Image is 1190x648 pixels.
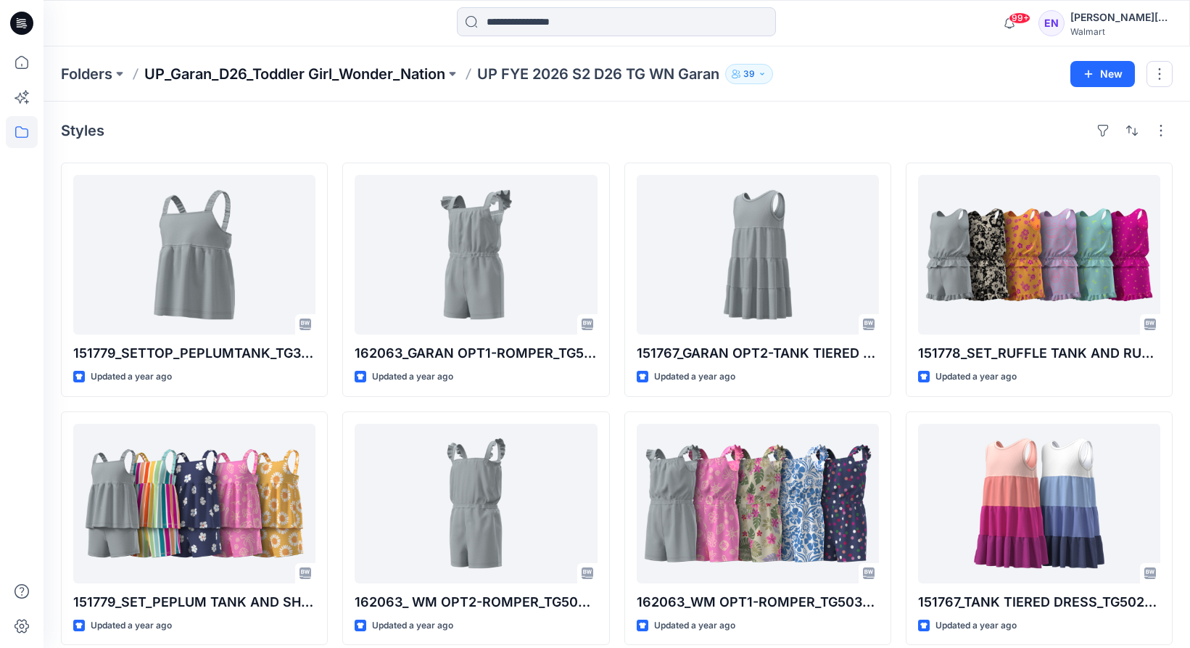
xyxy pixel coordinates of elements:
[1070,61,1135,87] button: New
[1009,12,1030,24] span: 99+
[372,369,453,385] p: Updated a year ago
[355,424,597,583] a: 162063_ WM OPT2-ROMPER_TG5030-R3
[73,175,315,335] a: 151779_SETTOP_PEPLUMTANK_TG3010
[355,343,597,364] p: 162063_GARAN OPT1-ROMPER_TG5029-R3
[144,64,445,84] a: UP_Garan_D26_Toddler Girl_Wonder_Nation
[61,64,112,84] a: Folders
[637,592,879,612] p: 162063_WM OPT1-ROMPER_TG5030-R3
[637,175,879,335] a: 151767_GARAN OPT2-TANK TIERED DRESS_TG5028-R2_7.24.24
[73,424,315,583] a: 151779_SET_PEPLUM TANK AND SHORT
[935,369,1017,385] p: Updated a year ago
[73,592,315,612] p: 151779_SET_PEPLUM TANK AND SHORT
[654,369,735,385] p: Updated a year ago
[355,592,597,612] p: 162063_ WM OPT2-ROMPER_TG5030-R3
[918,343,1160,364] p: 151778_SET_RUFFLE TANK AND RUFFLE SHORT
[1070,9,1172,26] div: [PERSON_NAME][DATE]
[1070,26,1172,37] div: Walmart
[918,175,1160,335] a: 151778_SET_RUFFLE TANK AND RUFFLE SHORT
[654,618,735,633] p: Updated a year ago
[73,343,315,364] p: 151779_SETTOP_PEPLUMTANK_TG3010
[637,343,879,364] p: 151767_GARAN OPT2-TANK TIERED DRESS_TG5028-R2_7.24.24
[91,618,172,633] p: Updated a year ago
[935,618,1017,633] p: Updated a year ago
[725,64,773,84] button: 39
[918,424,1160,583] a: 151767_TANK TIERED DRESS_TG5028-R1
[1038,10,1065,36] div: EN
[637,424,879,583] a: 162063_WM OPT1-ROMPER_TG5030-R3
[918,592,1160,612] p: 151767_TANK TIERED DRESS_TG5028-R1
[355,175,597,335] a: 162063_GARAN OPT1-ROMPER_TG5029-R3
[91,369,172,385] p: Updated a year ago
[477,64,719,84] p: UP FYE 2026 S2 D26 TG WN Garan
[372,618,453,633] p: Updated a year ago
[743,66,755,82] p: 39
[61,122,104,139] h4: Styles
